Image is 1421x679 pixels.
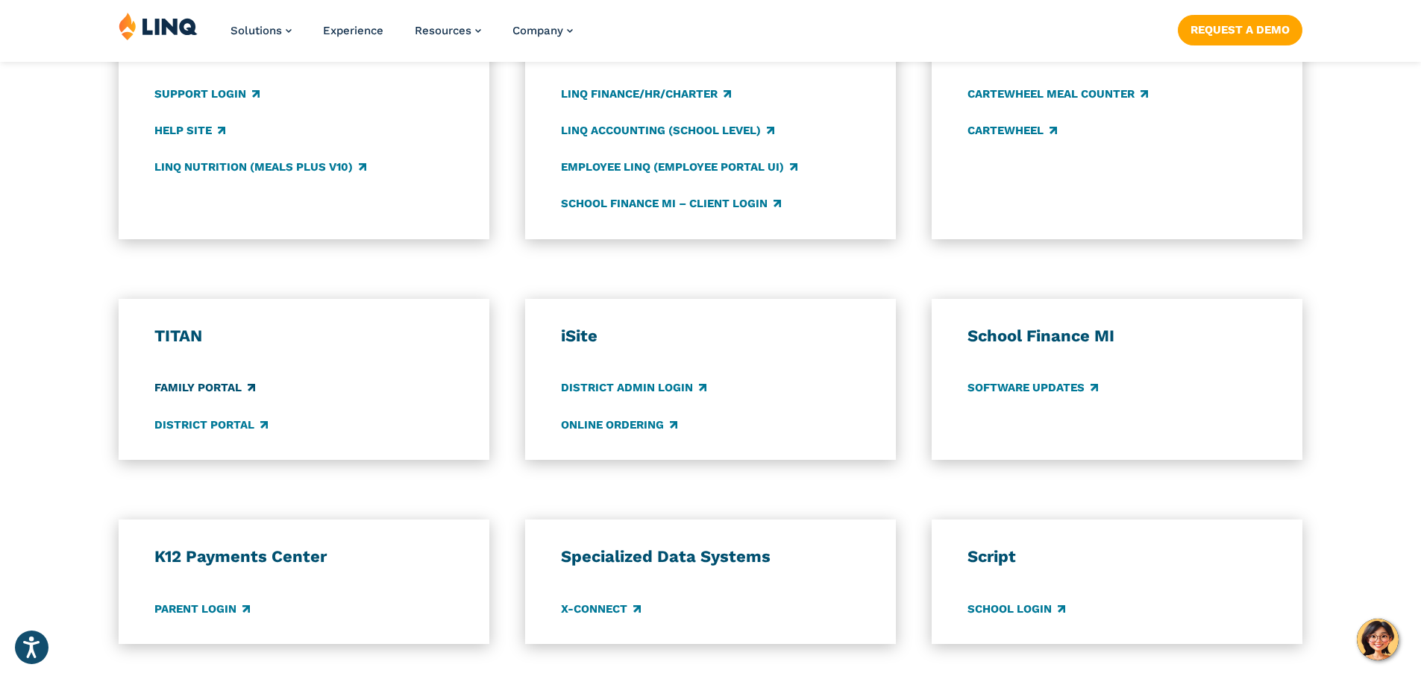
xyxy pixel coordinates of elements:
span: Resources [415,24,471,37]
a: Online Ordering [561,417,677,433]
a: Parent Login [154,601,250,617]
h3: TITAN [154,326,454,347]
nav: Primary Navigation [230,12,573,61]
a: Help Site [154,122,225,139]
a: Software Updates [967,380,1098,397]
a: Employee LINQ (Employee Portal UI) [561,159,797,175]
h3: School Finance MI [967,326,1267,347]
a: Request a Demo [1178,15,1302,45]
a: CARTEWHEEL Meal Counter [967,86,1148,102]
a: Support Login [154,86,260,102]
a: LINQ Nutrition (Meals Plus v10) [154,159,366,175]
span: Solutions [230,24,282,37]
a: LINQ Finance/HR/Charter [561,86,731,102]
a: School Login [967,601,1065,617]
nav: Button Navigation [1178,12,1302,45]
a: District Admin Login [561,380,706,397]
h3: Specialized Data Systems [561,546,861,567]
a: Solutions [230,24,292,37]
a: Company [512,24,573,37]
a: CARTEWHEEL [967,122,1057,139]
a: District Portal [154,417,268,433]
a: X-Connect [561,601,641,617]
a: Experience [323,24,383,37]
span: Company [512,24,563,37]
button: Hello, have a question? Let’s chat. [1357,619,1399,660]
a: School Finance MI – Client Login [561,195,781,212]
a: LINQ Accounting (school level) [561,122,774,139]
h3: Script [967,546,1267,567]
h3: iSite [561,326,861,347]
img: LINQ | K‑12 Software [119,12,198,40]
h3: K12 Payments Center [154,546,454,567]
a: Family Portal [154,380,255,397]
a: Resources [415,24,481,37]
